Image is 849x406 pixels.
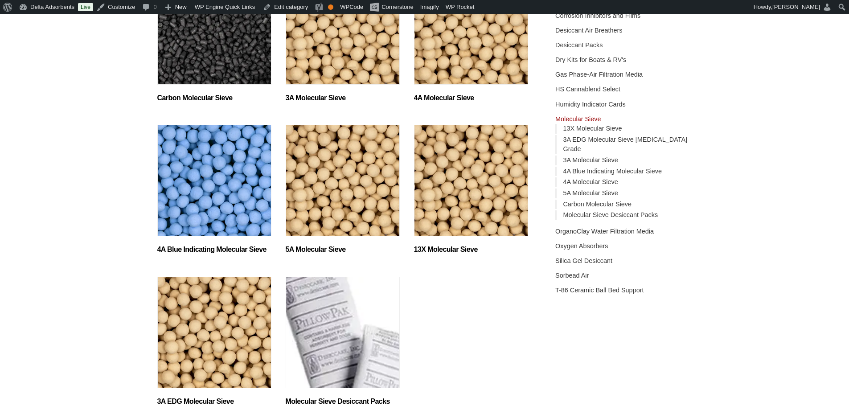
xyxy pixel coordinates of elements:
a: Sorbead Air [555,272,589,279]
h2: 5A Molecular Sieve [286,245,400,254]
a: Visit product category Molecular Sieve Desiccant Packs [286,277,400,406]
h2: 3A Molecular Sieve [286,94,400,102]
img: 3A EDG Molecular Sieve Ethanol Grade [157,277,271,388]
h2: 4A Molecular Sieve [414,94,528,102]
a: T-86 Ceramic Ball Bed Support [555,287,644,294]
a: Visit product category 4A Blue Indicating Molecular Sieve [157,125,271,254]
a: 4A Blue Indicating Molecular Sieve [563,168,662,175]
a: 4A Molecular Sieve [563,178,618,185]
a: Visit product category 5A Molecular Sieve [286,125,400,254]
a: Molecular Sieve [555,115,601,123]
img: 13X Molecular Sieve [414,125,528,236]
img: Molecular Sieve Desiccant Packs [286,277,400,388]
a: 13X Molecular Sieve [563,125,622,132]
a: 3A Molecular Sieve [563,156,618,164]
a: 5A Molecular Sieve [563,189,618,197]
a: OrganoClay Water Filtration Media [555,228,654,235]
a: Gas Phase-Air Filtration Media [555,71,643,78]
div: OK [328,4,333,10]
a: Silica Gel Desiccant [555,257,612,264]
h2: 13X Molecular Sieve [414,245,528,254]
a: Live [78,3,93,11]
img: 5A Molecular Sieve [286,125,400,236]
a: Corrosion Inhibitors and Films [555,12,640,19]
h2: 4A Blue Indicating Molecular Sieve [157,245,271,254]
a: Dry Kits for Boats & RV's [555,56,626,63]
img: 4A Blue Indicating Molecular Sieve [157,125,271,236]
h2: Carbon Molecular Sieve [157,94,271,102]
a: HS Cannablend Select [555,86,620,93]
a: Humidity Indicator Cards [555,101,626,108]
a: 3A EDG Molecular Sieve [MEDICAL_DATA] Grade [563,136,687,153]
a: Carbon Molecular Sieve [563,201,632,208]
a: Molecular Sieve Desiccant Packs [563,211,658,218]
a: Desiccant Air Breathers [555,27,622,34]
h2: Molecular Sieve Desiccant Packs [286,397,400,406]
a: Desiccant Packs [555,41,603,49]
a: Visit product category 13X Molecular Sieve [414,125,528,254]
a: Oxygen Absorbers [555,242,608,250]
span: [PERSON_NAME] [772,4,820,10]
